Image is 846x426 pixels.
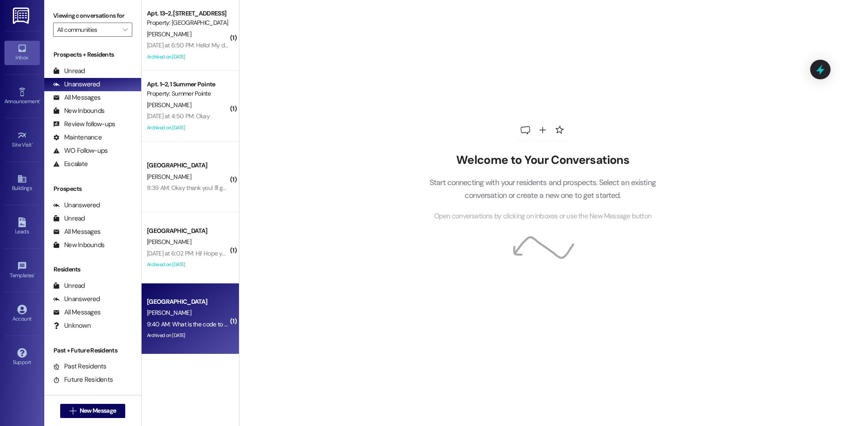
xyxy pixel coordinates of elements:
[147,184,314,192] div: 8:39 AM: Okay thank you! I'll get it signed asap. have a great day!!
[53,159,88,169] div: Escalate
[53,120,115,129] div: Review follow-ups
[146,259,230,270] div: Archived on [DATE]
[53,201,100,210] div: Unanswered
[147,80,229,89] div: Apt. 1~2, 1 Summer Pointe
[416,153,669,167] h2: Welcome to Your Conversations
[147,112,210,120] div: [DATE] at 4:50 PM: Okay
[147,9,229,18] div: Apt. 13~2, [STREET_ADDRESS]
[147,238,191,246] span: [PERSON_NAME]
[4,41,40,65] a: Inbox
[44,265,141,274] div: Residents
[53,294,100,304] div: Unanswered
[147,309,191,317] span: [PERSON_NAME]
[147,320,261,328] div: 9:40 AM: What is the code to the apartment
[147,249,425,257] div: [DATE] at 6:02 PM: Hi! Hope you're doing well! Where can I find my apartment number and code? Tha...
[57,23,118,37] input: All communities
[53,375,113,384] div: Future Residents
[4,259,40,283] a: Templates •
[44,184,141,194] div: Prospects
[147,30,191,38] span: [PERSON_NAME]
[53,240,104,250] div: New Inbounds
[34,271,35,277] span: •
[80,406,116,415] span: New Message
[4,302,40,326] a: Account
[53,133,102,142] div: Maintenance
[53,321,91,330] div: Unknown
[123,26,127,33] i: 
[434,211,651,222] span: Open conversations by clicking on inboxes or use the New Message button
[147,173,191,181] span: [PERSON_NAME]
[13,8,31,24] img: ResiDesk Logo
[4,345,40,369] a: Support
[4,215,40,239] a: Leads
[146,51,230,62] div: Archived on [DATE]
[53,106,104,116] div: New Inbounds
[53,362,107,371] div: Past Residents
[147,18,229,27] div: Property: [GEOGRAPHIC_DATA]
[4,128,40,152] a: Site Visit •
[32,140,33,147] span: •
[146,330,230,341] div: Archived on [DATE]
[44,50,141,59] div: Prospects + Residents
[53,146,108,155] div: WO Follow-ups
[69,407,76,414] i: 
[60,404,126,418] button: New Message
[4,171,40,195] a: Buildings
[147,101,191,109] span: [PERSON_NAME]
[53,281,85,290] div: Unread
[53,214,85,223] div: Unread
[147,89,229,98] div: Property: Summer Pointe
[53,9,132,23] label: Viewing conversations for
[53,308,100,317] div: All Messages
[39,97,41,103] span: •
[416,176,669,201] p: Start connecting with your residents and prospects. Select an existing conversation or create a n...
[53,66,85,76] div: Unread
[146,122,230,133] div: Archived on [DATE]
[147,226,229,236] div: [GEOGRAPHIC_DATA]
[44,346,141,355] div: Past + Future Residents
[53,93,100,102] div: All Messages
[53,80,100,89] div: Unanswered
[147,297,229,306] div: [GEOGRAPHIC_DATA]
[147,161,229,170] div: [GEOGRAPHIC_DATA]
[53,227,100,236] div: All Messages
[147,41,466,49] div: [DATE] at 6:50 PM: Hello! My door code changed and I haven’t received notice of what the new code...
